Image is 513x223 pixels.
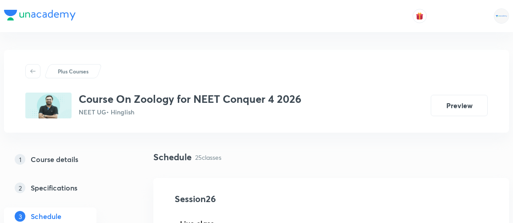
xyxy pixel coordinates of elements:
[153,150,192,164] h4: Schedule
[413,9,427,23] button: avatar
[494,8,509,24] img: Rahul Mishra
[31,154,78,165] h5: Course details
[15,211,25,222] p: 3
[79,107,301,117] p: NEET UG • Hinglish
[431,95,488,116] button: Preview
[195,153,221,162] p: 25 classes
[416,12,424,20] img: avatar
[15,182,25,193] p: 2
[31,211,61,222] h5: Schedule
[15,154,25,165] p: 1
[25,93,72,118] img: 662BB867-44D3-4E93-8646-52F9282F59F7_plus.png
[4,10,76,23] a: Company Logo
[175,192,337,206] h4: Session 26
[4,150,125,168] a: 1Course details
[4,179,125,197] a: 2Specifications
[79,93,301,105] h3: Course On Zoology for NEET Conquer 4 2026
[4,10,76,20] img: Company Logo
[31,182,77,193] h5: Specifications
[58,67,88,75] p: Plus Courses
